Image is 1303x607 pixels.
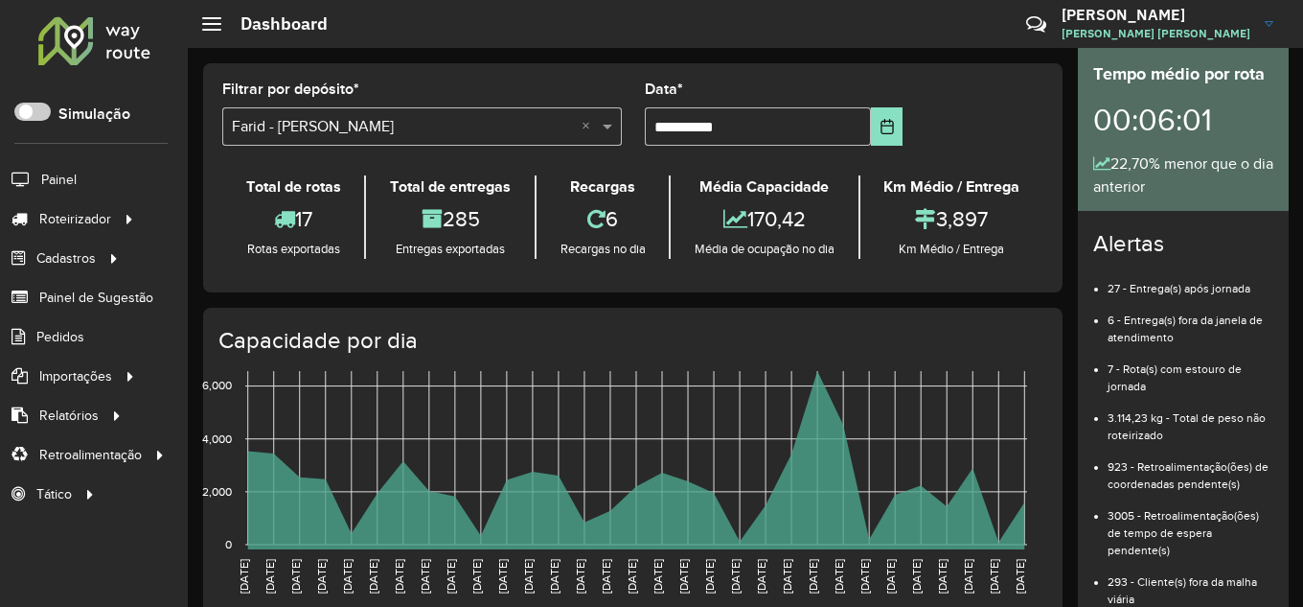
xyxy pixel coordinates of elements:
[371,198,529,240] div: 285
[865,175,1039,198] div: Km Médio / Entrega
[522,559,535,594] text: [DATE]
[548,559,560,594] text: [DATE]
[36,248,96,268] span: Cadastros
[371,240,529,259] div: Entregas exportadas
[1108,493,1273,559] li: 3005 - Retroalimentação(ões) de tempo de espera pendente(s)
[39,288,153,308] span: Painel de Sugestão
[39,209,111,229] span: Roteirizador
[263,559,276,594] text: [DATE]
[675,240,853,259] div: Média de ocupação no dia
[445,559,457,594] text: [DATE]
[367,559,379,594] text: [DATE]
[222,78,359,101] label: Filtrar por depósito
[541,198,664,240] div: 6
[227,240,359,259] div: Rotas exportadas
[371,175,529,198] div: Total de entregas
[865,240,1039,259] div: Km Médio / Entrega
[419,559,431,594] text: [DATE]
[36,484,72,504] span: Tático
[729,559,742,594] text: [DATE]
[39,445,142,465] span: Retroalimentação
[39,366,112,386] span: Importações
[858,559,871,594] text: [DATE]
[1108,297,1273,346] li: 6 - Entrega(s) fora da janela de atendimento
[58,103,130,126] label: Simulação
[36,327,84,347] span: Pedidos
[218,327,1043,355] h4: Capacidade por dia
[962,559,974,594] text: [DATE]
[645,78,683,101] label: Data
[227,175,359,198] div: Total de rotas
[1108,266,1273,297] li: 27 - Entrega(s) após jornada
[781,559,793,594] text: [DATE]
[238,559,250,594] text: [DATE]
[1093,87,1273,152] div: 00:06:01
[1093,230,1273,258] h4: Alertas
[574,559,586,594] text: [DATE]
[703,559,716,594] text: [DATE]
[582,115,598,138] span: Clear all
[1108,395,1273,444] li: 3.114,23 kg - Total de peso não roteirizado
[871,107,903,146] button: Choose Date
[221,13,328,35] h2: Dashboard
[496,559,509,594] text: [DATE]
[626,559,638,594] text: [DATE]
[202,432,232,445] text: 4,000
[677,559,690,594] text: [DATE]
[1093,152,1273,198] div: 22,70% menor que o dia anterior
[202,485,232,498] text: 2,000
[470,559,483,594] text: [DATE]
[936,559,949,594] text: [DATE]
[865,198,1039,240] div: 3,897
[1062,6,1250,24] h3: [PERSON_NAME]
[1108,444,1273,493] li: 923 - Retroalimentação(ões) de coordenadas pendente(s)
[675,198,853,240] div: 170,42
[393,559,405,594] text: [DATE]
[41,170,77,190] span: Painel
[675,175,853,198] div: Média Capacidade
[341,559,354,594] text: [DATE]
[988,559,1000,594] text: [DATE]
[227,198,359,240] div: 17
[289,559,302,594] text: [DATE]
[1108,346,1273,395] li: 7 - Rota(s) com estouro de jornada
[315,559,328,594] text: [DATE]
[541,240,664,259] div: Recargas no dia
[1014,559,1026,594] text: [DATE]
[225,538,232,550] text: 0
[202,380,232,392] text: 6,000
[541,175,664,198] div: Recargas
[1016,4,1057,45] a: Contato Rápido
[807,559,819,594] text: [DATE]
[651,559,664,594] text: [DATE]
[1093,61,1273,87] div: Tempo médio por rota
[1062,25,1250,42] span: [PERSON_NAME] [PERSON_NAME]
[755,559,767,594] text: [DATE]
[833,559,845,594] text: [DATE]
[600,559,612,594] text: [DATE]
[910,559,923,594] text: [DATE]
[884,559,897,594] text: [DATE]
[39,406,99,426] span: Relatórios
